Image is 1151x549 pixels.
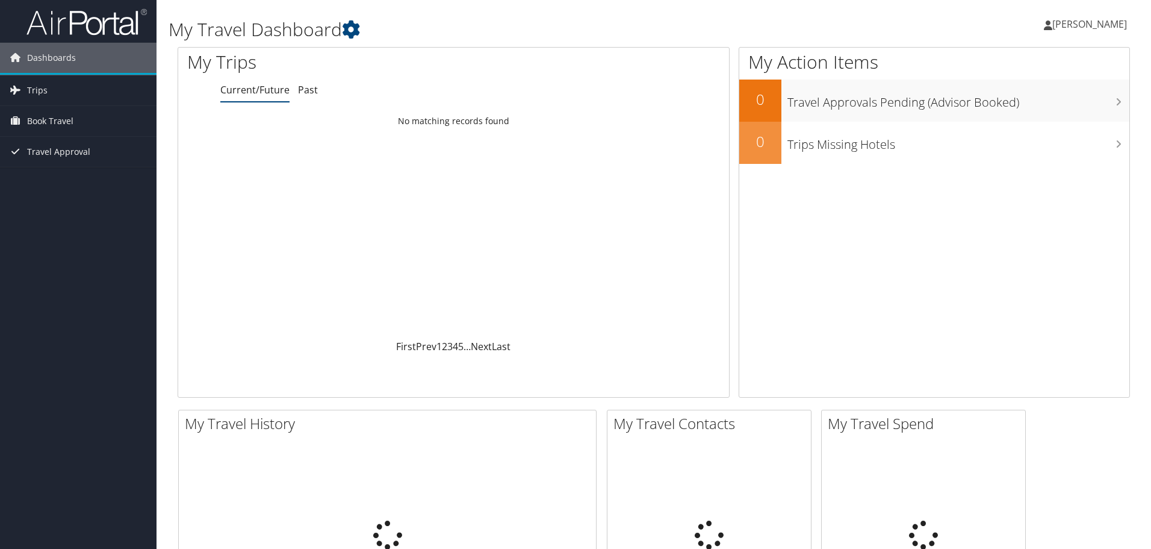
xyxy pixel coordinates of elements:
span: … [464,340,471,353]
h2: My Travel Spend [828,413,1025,434]
a: 0Travel Approvals Pending (Advisor Booked) [739,80,1129,122]
h3: Travel Approvals Pending (Advisor Booked) [787,88,1129,111]
a: 5 [458,340,464,353]
h1: My Travel Dashboard [169,17,816,42]
span: Dashboards [27,43,76,73]
a: 0Trips Missing Hotels [739,122,1129,164]
a: 2 [442,340,447,353]
h1: My Trips [187,49,491,75]
a: Next [471,340,492,353]
a: First [396,340,416,353]
h1: My Action Items [739,49,1129,75]
h3: Trips Missing Hotels [787,130,1129,153]
a: 4 [453,340,458,353]
h2: My Travel Contacts [613,413,811,434]
a: Prev [416,340,436,353]
a: Last [492,340,510,353]
span: [PERSON_NAME] [1052,17,1127,31]
a: Past [298,83,318,96]
a: 1 [436,340,442,353]
span: Trips [27,75,48,105]
img: airportal-logo.png [26,8,147,36]
span: Book Travel [27,106,73,136]
a: Current/Future [220,83,290,96]
span: Travel Approval [27,137,90,167]
td: No matching records found [178,110,729,132]
h2: 0 [739,131,781,152]
a: 3 [447,340,453,353]
a: [PERSON_NAME] [1044,6,1139,42]
h2: 0 [739,89,781,110]
h2: My Travel History [185,413,596,434]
